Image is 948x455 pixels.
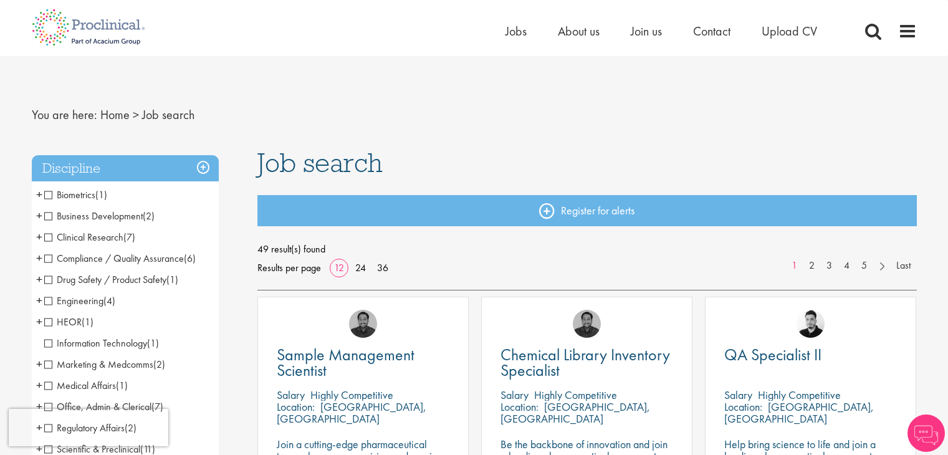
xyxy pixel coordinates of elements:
[44,273,166,286] span: Drug Safety / Product Safety
[534,388,617,402] p: Highly Competitive
[724,400,762,414] span: Location:
[36,185,42,204] span: +
[500,347,673,378] a: Chemical Library Inventory Specialist
[500,388,529,402] span: Salary
[44,252,196,265] span: Compliance / Quality Assurance
[693,23,730,39] a: Contact
[631,23,662,39] a: Join us
[500,400,650,426] p: [GEOGRAPHIC_DATA], [GEOGRAPHIC_DATA]
[820,259,838,273] a: 3
[103,294,115,307] span: (4)
[310,388,393,402] p: Highly Competitive
[573,310,601,338] img: Mike Raletz
[36,228,42,246] span: +
[349,310,377,338] img: Mike Raletz
[184,252,196,265] span: (6)
[44,252,184,265] span: Compliance / Quality Assurance
[44,273,178,286] span: Drug Safety / Product Safety
[147,337,159,350] span: (1)
[803,259,821,273] a: 2
[36,397,42,416] span: +
[36,291,42,310] span: +
[44,337,147,350] span: Information Technology
[277,388,305,402] span: Salary
[44,400,163,413] span: Office, Admin & Clerical
[142,107,194,123] span: Job search
[32,155,219,182] h3: Discipline
[44,379,116,392] span: Medical Affairs
[44,358,165,371] span: Marketing & Medcomms
[558,23,600,39] a: About us
[44,400,151,413] span: Office, Admin & Clerical
[82,315,93,328] span: (1)
[44,188,107,201] span: Biometrics
[724,388,752,402] span: Salary
[9,409,168,446] iframe: reCAPTCHA
[351,261,370,274] a: 24
[907,414,945,452] img: Chatbot
[762,23,817,39] a: Upload CV
[151,400,163,413] span: (7)
[32,107,97,123] span: You are here:
[36,249,42,267] span: +
[724,344,821,365] span: QA Specialist II
[855,259,873,273] a: 5
[95,188,107,201] span: (1)
[44,188,95,201] span: Biometrics
[44,294,115,307] span: Engineering
[36,206,42,225] span: +
[785,259,803,273] a: 1
[724,400,874,426] p: [GEOGRAPHIC_DATA], [GEOGRAPHIC_DATA]
[44,315,93,328] span: HEOR
[153,358,165,371] span: (2)
[257,146,383,180] span: Job search
[277,347,449,378] a: Sample Management Scientist
[44,231,135,244] span: Clinical Research
[257,240,917,259] span: 49 result(s) found
[166,273,178,286] span: (1)
[330,261,348,274] a: 12
[724,347,897,363] a: QA Specialist II
[44,358,153,371] span: Marketing & Medcomms
[277,400,426,426] p: [GEOGRAPHIC_DATA], [GEOGRAPHIC_DATA]
[44,209,155,223] span: Business Development
[500,400,539,414] span: Location:
[890,259,917,273] a: Last
[373,261,393,274] a: 36
[36,312,42,331] span: +
[500,344,670,381] span: Chemical Library Inventory Specialist
[257,259,321,277] span: Results per page
[797,310,825,338] img: Anderson Maldonado
[44,337,159,350] span: Information Technology
[44,315,82,328] span: HEOR
[36,270,42,289] span: +
[277,344,414,381] span: Sample Management Scientist
[44,231,123,244] span: Clinical Research
[277,400,315,414] span: Location:
[36,376,42,395] span: +
[143,209,155,223] span: (2)
[44,294,103,307] span: Engineering
[505,23,527,39] a: Jobs
[44,379,128,392] span: Medical Affairs
[257,195,917,226] a: Register for alerts
[44,209,143,223] span: Business Development
[100,107,130,123] a: breadcrumb link
[758,388,841,402] p: Highly Competitive
[123,231,135,244] span: (7)
[133,107,139,123] span: >
[838,259,856,273] a: 4
[36,355,42,373] span: +
[116,379,128,392] span: (1)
